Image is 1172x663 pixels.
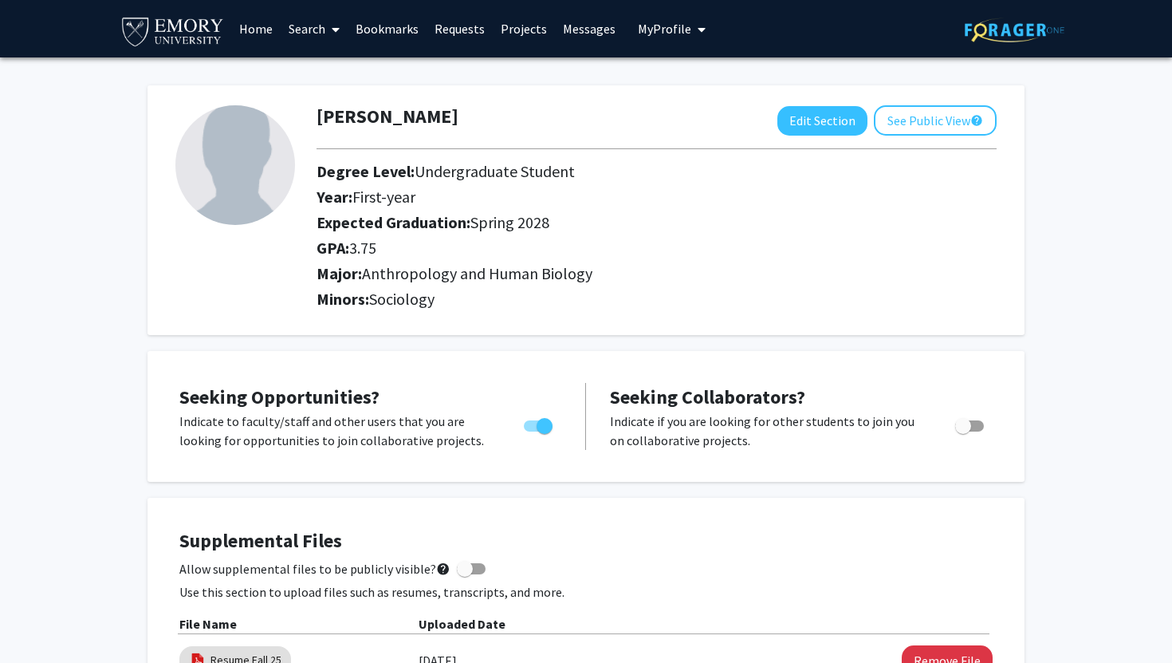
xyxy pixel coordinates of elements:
[317,290,997,309] h2: Minors:
[949,412,993,436] div: Toggle
[281,1,348,57] a: Search
[317,264,997,283] h2: Major:
[179,412,494,450] p: Indicate to faculty/staff and other users that you are looking for opportunities to join collabor...
[415,161,575,181] span: Undergraduate Student
[231,1,281,57] a: Home
[555,1,623,57] a: Messages
[610,412,925,450] p: Indicate if you are looking for other students to join you on collaborative projects.
[179,385,380,409] span: Seeking Opportunities?
[120,13,226,49] img: Emory University Logo
[965,18,1064,42] img: ForagerOne Logo
[179,559,450,578] span: Allow supplemental files to be publicly visible?
[419,616,505,632] b: Uploaded Date
[348,1,427,57] a: Bookmarks
[638,21,691,37] span: My Profile
[777,106,867,136] button: Edit Section
[317,213,997,232] h2: Expected Graduation:
[517,412,561,436] div: Toggle
[317,105,458,128] h1: [PERSON_NAME]
[349,238,376,258] span: 3.75
[317,162,997,181] h2: Degree Level:
[179,530,993,553] h4: Supplemental Files
[470,212,549,232] span: Spring 2028
[493,1,555,57] a: Projects
[12,591,68,651] iframe: Chat
[427,1,493,57] a: Requests
[874,105,997,136] button: See Public View
[436,559,450,578] mat-icon: help
[369,289,435,309] span: Sociology
[970,111,983,130] mat-icon: help
[179,616,237,632] b: File Name
[175,105,295,225] img: Profile Picture
[317,239,997,258] h2: GPA:
[317,187,997,207] h2: Year:
[362,263,592,283] span: Anthropology and Human Biology
[352,187,415,207] span: First-year
[610,385,805,409] span: Seeking Collaborators?
[179,582,993,602] p: Use this section to upload files such as resumes, transcripts, and more.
